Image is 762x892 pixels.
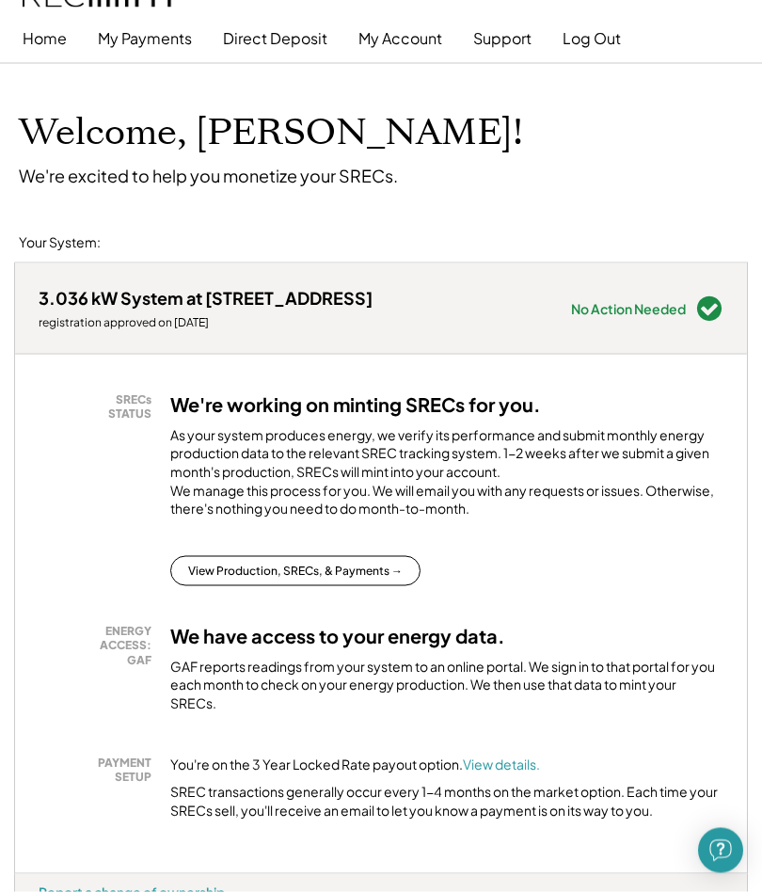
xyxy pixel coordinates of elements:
[358,20,442,57] button: My Account
[571,302,686,315] div: No Action Needed
[170,783,723,820] div: SREC transactions generally occur every 1-4 months on the market option. Each time your SRECs sel...
[98,20,192,57] button: My Payments
[473,20,532,57] button: Support
[170,556,421,586] button: View Production, SRECs, & Payments →
[698,828,743,873] div: Open Intercom Messenger
[563,20,621,57] button: Log Out
[48,392,151,422] div: SRECs STATUS
[170,624,505,648] h3: We have access to your energy data.
[19,233,101,252] div: Your System:
[48,756,151,785] div: PAYMENT SETUP
[170,426,723,528] div: As your system produces energy, we verify its performance and submit monthly energy production da...
[19,111,523,155] h1: Welcome, [PERSON_NAME]!
[39,287,373,309] div: 3.036 kW System at [STREET_ADDRESS]
[170,392,541,417] h3: We're working on minting SRECs for you.
[463,756,540,773] a: View details.
[23,20,67,57] button: Home
[170,756,540,774] div: You're on the 3 Year Locked Rate payout option.
[223,20,327,57] button: Direct Deposit
[170,658,723,713] div: GAF reports readings from your system to an online portal. We sign in to that portal for you each...
[48,624,151,668] div: ENERGY ACCESS: GAF
[19,165,398,186] div: We're excited to help you monetize your SRECs.
[39,315,373,330] div: registration approved on [DATE]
